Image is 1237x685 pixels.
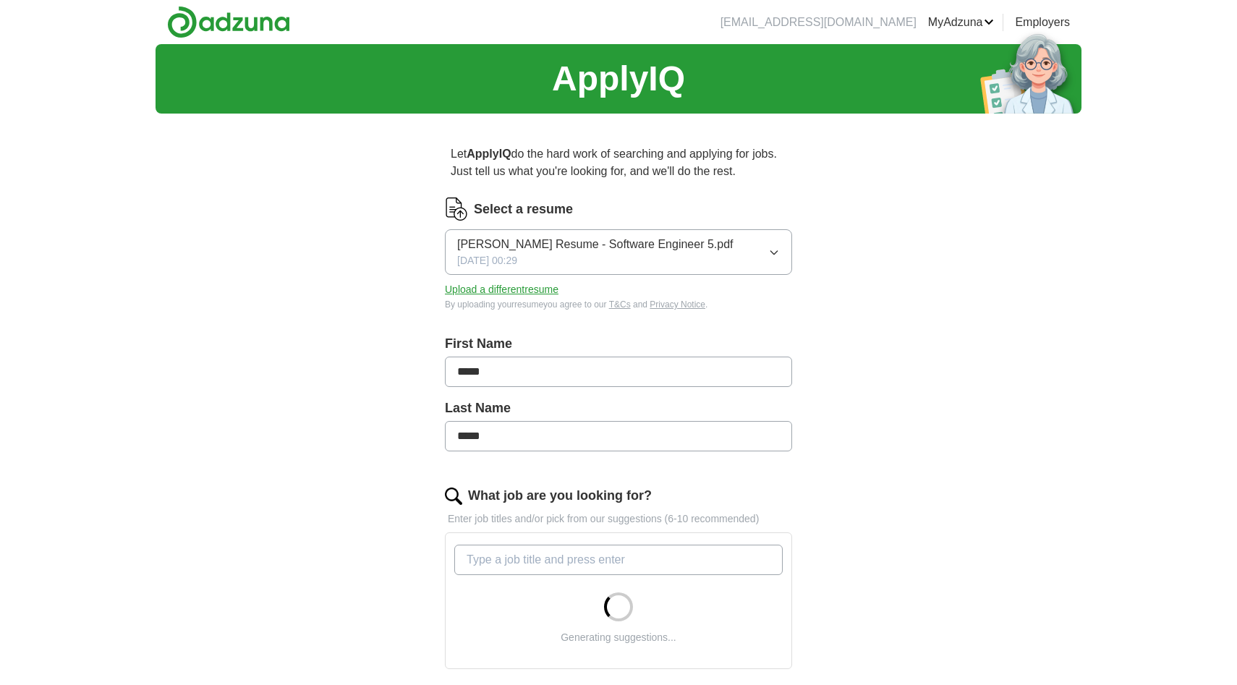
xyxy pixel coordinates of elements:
label: What job are you looking for? [468,486,652,506]
a: MyAdzuna [928,14,995,31]
div: By uploading your resume you agree to our and . [445,298,792,311]
a: Privacy Notice [650,299,705,310]
img: search.png [445,488,462,505]
p: Let do the hard work of searching and applying for jobs. Just tell us what you're looking for, an... [445,140,792,186]
label: Last Name [445,399,792,418]
span: [PERSON_NAME] Resume - Software Engineer 5.pdf [457,236,734,253]
h1: ApplyIQ [552,53,685,105]
p: Enter job titles and/or pick from our suggestions (6-10 recommended) [445,511,792,527]
img: CV Icon [445,197,468,221]
strong: ApplyIQ [467,148,511,160]
button: Upload a differentresume [445,282,558,297]
a: Employers [1015,14,1070,31]
label: First Name [445,334,792,354]
span: [DATE] 00:29 [457,253,517,268]
div: Generating suggestions... [561,630,676,645]
li: [EMAIL_ADDRESS][DOMAIN_NAME] [720,14,917,31]
input: Type a job title and press enter [454,545,783,575]
button: [PERSON_NAME] Resume - Software Engineer 5.pdf[DATE] 00:29 [445,229,792,275]
label: Select a resume [474,200,573,219]
img: Adzuna logo [167,6,290,38]
a: T&Cs [609,299,631,310]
